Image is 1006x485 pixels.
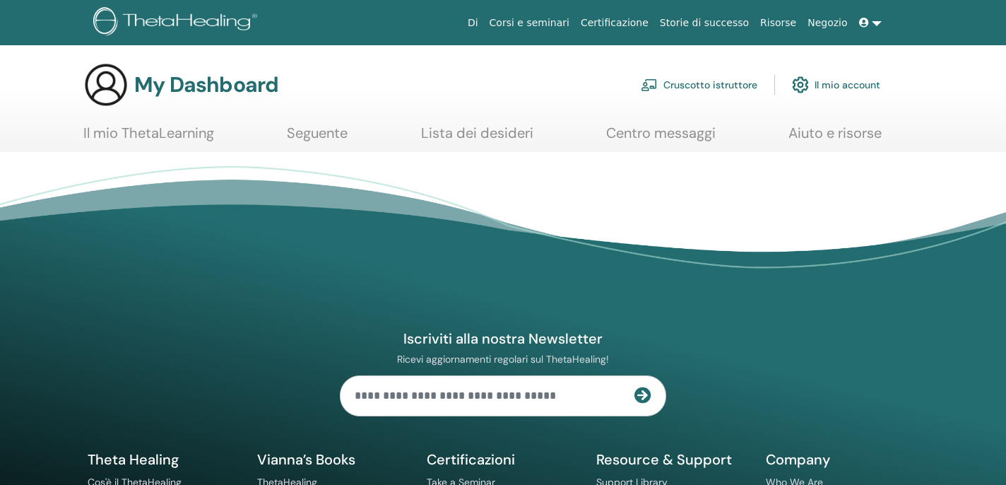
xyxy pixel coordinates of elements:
a: Aiuto e risorse [788,124,882,152]
img: chalkboard-teacher.svg [641,78,658,91]
a: Di [462,10,484,36]
a: Lista dei desideri [421,124,533,152]
h5: Resource & Support [596,450,749,469]
a: Il mio ThetaLearning [83,124,214,152]
h3: My Dashboard [134,72,278,98]
a: Il mio account [792,69,880,100]
h5: Vianna’s Books [257,450,410,469]
img: generic-user-icon.jpg [83,62,129,107]
a: Storie di successo [654,10,754,36]
h5: Certificazioni [427,450,579,469]
h4: Iscriviti alla nostra Newsletter [340,329,666,348]
img: cog.svg [792,73,809,97]
a: Seguente [287,124,348,152]
img: logo.png [93,7,262,39]
h5: Theta Healing [88,450,240,469]
a: Corsi e seminari [484,10,575,36]
a: Certificazione [575,10,654,36]
a: Centro messaggi [606,124,716,152]
a: Risorse [754,10,802,36]
a: Negozio [802,10,853,36]
p: Ricevi aggiornamenti regolari sul ThetaHealing! [340,353,666,366]
h5: Company [766,450,918,469]
a: Cruscotto istruttore [641,69,757,100]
